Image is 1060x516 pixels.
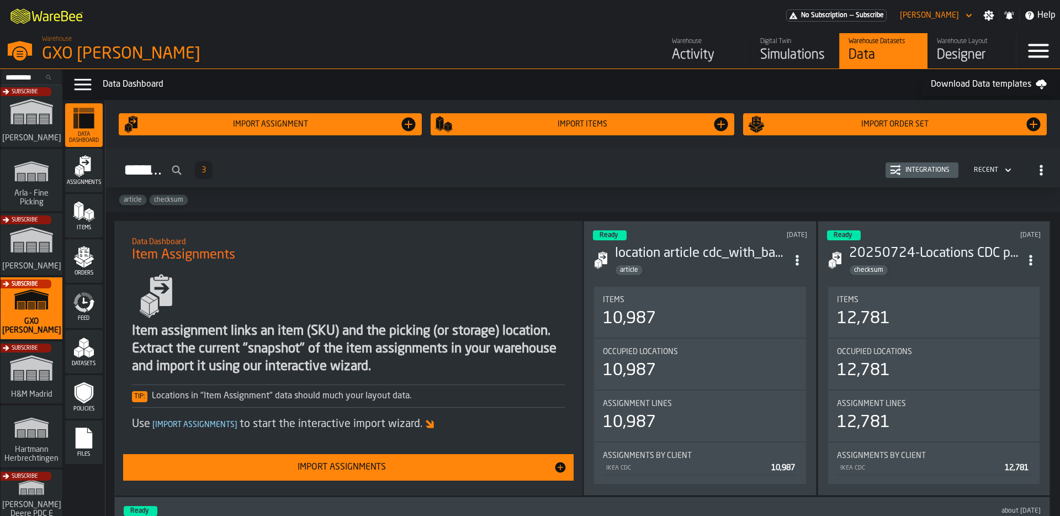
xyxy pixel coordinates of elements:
label: button-toggle-Menu [1016,33,1060,69]
div: stat-Assignment lines [828,391,1040,441]
li: menu Data Dashboard [65,103,103,148]
span: Assignment lines [837,399,906,408]
div: Title [837,451,1031,460]
div: Designer [937,46,1007,64]
span: Subscribe [12,473,38,480]
span: Policies [65,406,103,412]
div: GXO [PERSON_NAME] [42,44,340,64]
a: link-to-/wh/i/72fe6713-8242-4c3c-8adf-5d67388ea6d5/simulations [1,85,62,149]
div: Data [849,46,919,64]
div: DropdownMenuValue-Patrick Blitz [900,11,959,20]
span: 10,987 [771,464,795,472]
div: Integrations [901,166,954,174]
div: Updated: 8/26/2025, 11:53:05 AM Created: 7/24/2025, 11:30:47 AM [952,231,1041,239]
a: Download Data templates [922,73,1056,96]
button: button-Import Order Set [743,113,1047,135]
section: card-AssignmentDashboardCard [827,285,1041,486]
span: 3 [202,166,206,174]
span: Warehouse [42,35,72,43]
span: Ready [834,232,852,239]
div: DropdownMenuValue-4 [974,166,998,174]
span: No Subscription [801,12,847,19]
span: Arla - Fine Picking [5,189,58,207]
span: checksum [150,196,188,204]
span: Data Dashboard [65,131,103,144]
div: Title [837,399,1031,408]
h2: button-Assignments [105,149,1060,188]
span: Items [603,296,624,304]
span: Item Assignments [132,246,235,264]
div: ItemListCard- [114,221,583,496]
div: Updated: 8/28/2025, 1:49:57 PM Created: 8/27/2025, 5:13:26 PM [718,231,807,239]
div: Data Dashboard [103,78,922,91]
div: Warehouse Datasets [849,38,919,45]
label: button-toggle-Settings [979,10,999,21]
a: link-to-/wh/i/baca6aa3-d1fc-43c0-a604-2a1c9d5db74d/pricing/ [786,9,887,22]
div: Import assignment [141,120,400,129]
li: menu Datasets [65,330,103,374]
span: Datasets [65,361,103,367]
div: status-3 2 [593,230,627,240]
div: Title [603,296,797,304]
span: Subscribe [12,89,38,95]
button: button-Import Items [431,113,734,135]
li: menu Items [65,194,103,238]
div: 12,781 [837,413,890,433]
span: Assignments by Client [837,451,926,460]
div: Title [603,347,797,356]
a: link-to-/wh/i/1653e8cc-126b-480f-9c47-e01e76aa4a88/simulations [1,213,62,277]
div: Menu Subscription [786,9,887,22]
li: menu Feed [65,285,103,329]
span: Ready [600,232,618,239]
div: Title [837,347,1031,356]
div: title-Item Assignments [123,230,574,270]
div: IKEA CDC [839,465,1000,472]
div: 10,987 [603,413,656,433]
button: button-Integrations [886,162,958,178]
div: stat-Assignments by Client [828,443,1040,484]
li: menu Policies [65,375,103,419]
div: Updated: 8/17/2025, 11:18:18 PM Created: 8/17/2025, 11:18:14 PM [600,507,1041,515]
li: menu Assignments [65,149,103,193]
span: Assignment lines [603,399,672,408]
div: 12,781 [837,309,890,329]
span: Subscribe [12,281,38,287]
div: Title [603,451,797,460]
div: stat-Items [828,287,1040,338]
span: Assignments [65,180,103,186]
span: Hartmann Herbrechtingen [2,445,61,463]
span: Occupied Locations [603,347,678,356]
label: button-toggle-Data Menu [67,73,98,96]
div: Title [837,296,1031,304]
span: Items [837,296,858,304]
div: Title [603,399,797,408]
div: Import Assignments [130,461,554,474]
div: DropdownMenuValue-Patrick Blitz [895,9,974,22]
div: Warehouse [672,38,742,45]
div: 10,987 [603,361,656,381]
span: Orders [65,270,103,276]
div: 20250724-Locations CDC proglove.csv [849,245,1021,262]
li: menu Orders [65,239,103,283]
span: — [850,12,854,19]
button: button-Import assignment [119,113,422,135]
a: link-to-/wh/i/0438fb8c-4a97-4a5b-bcc6-2889b6922db0/simulations [1,341,62,406]
label: button-toggle-Help [1020,9,1060,22]
div: Item assignment links an item (SKU) and the picking (or storage) location. Extract the current "s... [132,323,565,376]
span: Subscribe [12,217,38,223]
div: Simulations [760,46,830,64]
div: status-3 2 [124,506,157,516]
div: DropdownMenuValue-4 [969,164,1014,177]
div: Import Order Set [765,120,1025,129]
a: link-to-/wh/i/baca6aa3-d1fc-43c0-a604-2a1c9d5db74d/simulations [751,33,839,69]
div: Digital Twin [760,38,830,45]
div: ItemListCard-DashboardItemContainer [584,221,816,496]
label: button-toggle-Notifications [999,10,1019,21]
span: [ [152,421,155,429]
a: link-to-/wh/i/f0a6b354-7883-413a-84ff-a65eb9c31f03/simulations [1,406,62,470]
span: Files [65,451,103,457]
